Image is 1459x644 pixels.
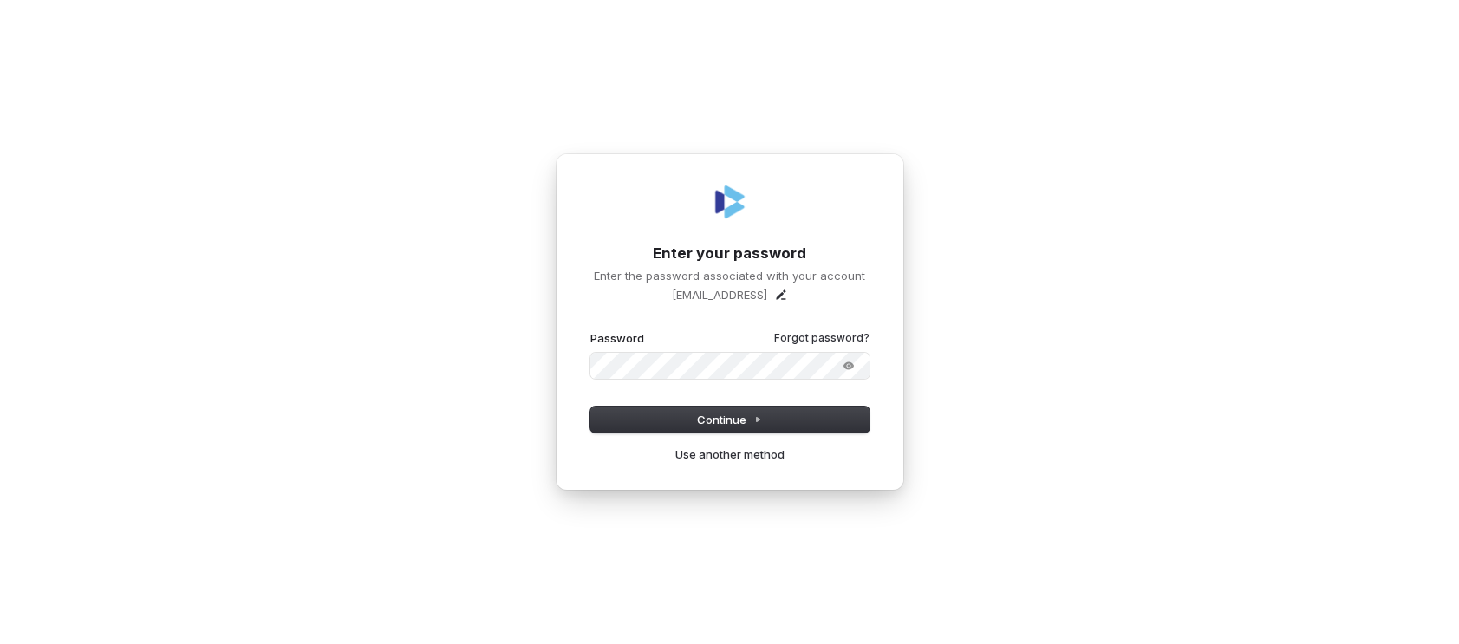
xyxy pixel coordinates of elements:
button: Show password [831,355,866,376]
p: Enter the password associated with your account [590,268,870,283]
h1: Enter your password [590,244,870,264]
span: Continue [697,412,762,427]
button: Continue [590,407,870,433]
label: Password [590,330,644,346]
a: Use another method [675,446,785,462]
a: Forgot password? [774,331,870,345]
p: [EMAIL_ADDRESS] [672,287,767,302]
button: Edit [774,288,788,302]
img: Coverbase [709,181,751,223]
